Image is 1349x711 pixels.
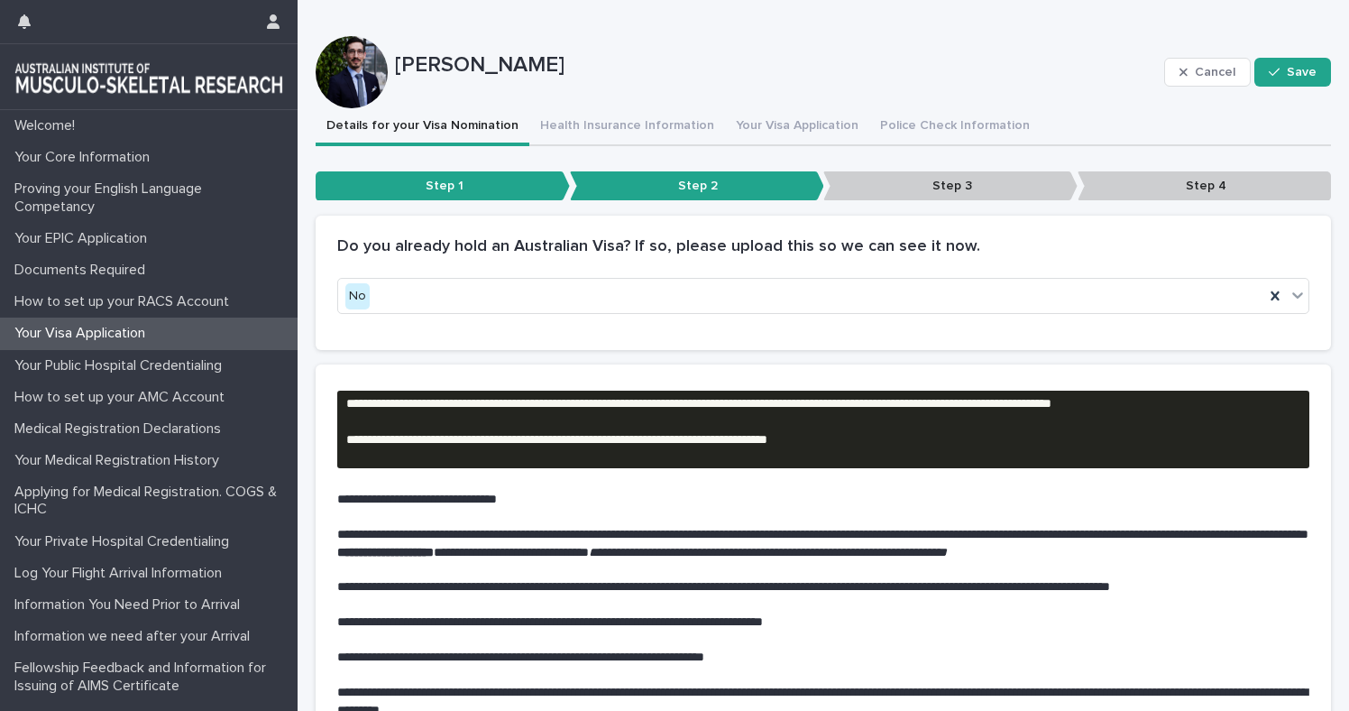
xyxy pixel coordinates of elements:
[14,59,283,95] img: 1xcjEmqDTcmQhduivVBy
[1078,171,1332,201] p: Step 4
[345,283,370,309] div: No
[529,108,725,146] button: Health Insurance Information
[7,533,243,550] p: Your Private Hospital Credentialing
[1164,58,1251,87] button: Cancel
[7,262,160,279] p: Documents Required
[316,171,570,201] p: Step 1
[7,357,236,374] p: Your Public Hospital Credentialing
[7,484,298,518] p: Applying for Medical Registration. COGS & ICHC
[7,452,234,469] p: Your Medical Registration History
[316,108,529,146] button: Details for your Visa Nomination
[1254,58,1331,87] button: Save
[7,180,298,215] p: Proving your English Language Competancy
[395,52,1157,78] p: [PERSON_NAME]
[7,660,298,694] p: Fellowship Feedback and Information for Issuing of AIMS Certificate
[7,149,164,166] p: Your Core Information
[7,389,239,406] p: How to set up your AMC Account
[7,565,236,582] p: Log Your Flight Arrival Information
[7,420,235,438] p: Medical Registration Declarations
[7,117,89,134] p: Welcome!
[7,628,264,645] p: Information we need after your Arrival
[7,230,161,247] p: Your EPIC Application
[725,108,869,146] button: Your Visa Application
[1287,66,1317,78] span: Save
[1195,66,1235,78] span: Cancel
[7,293,243,310] p: How to set up your RACS Account
[570,171,824,201] p: Step 2
[869,108,1041,146] button: Police Check Information
[7,596,254,614] p: Information You Need Prior to Arrival
[823,171,1078,201] p: Step 3
[7,325,160,342] p: Your Visa Application
[337,237,980,257] h2: Do you already hold an Australian Visa? If so, please upload this so we can see it now.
